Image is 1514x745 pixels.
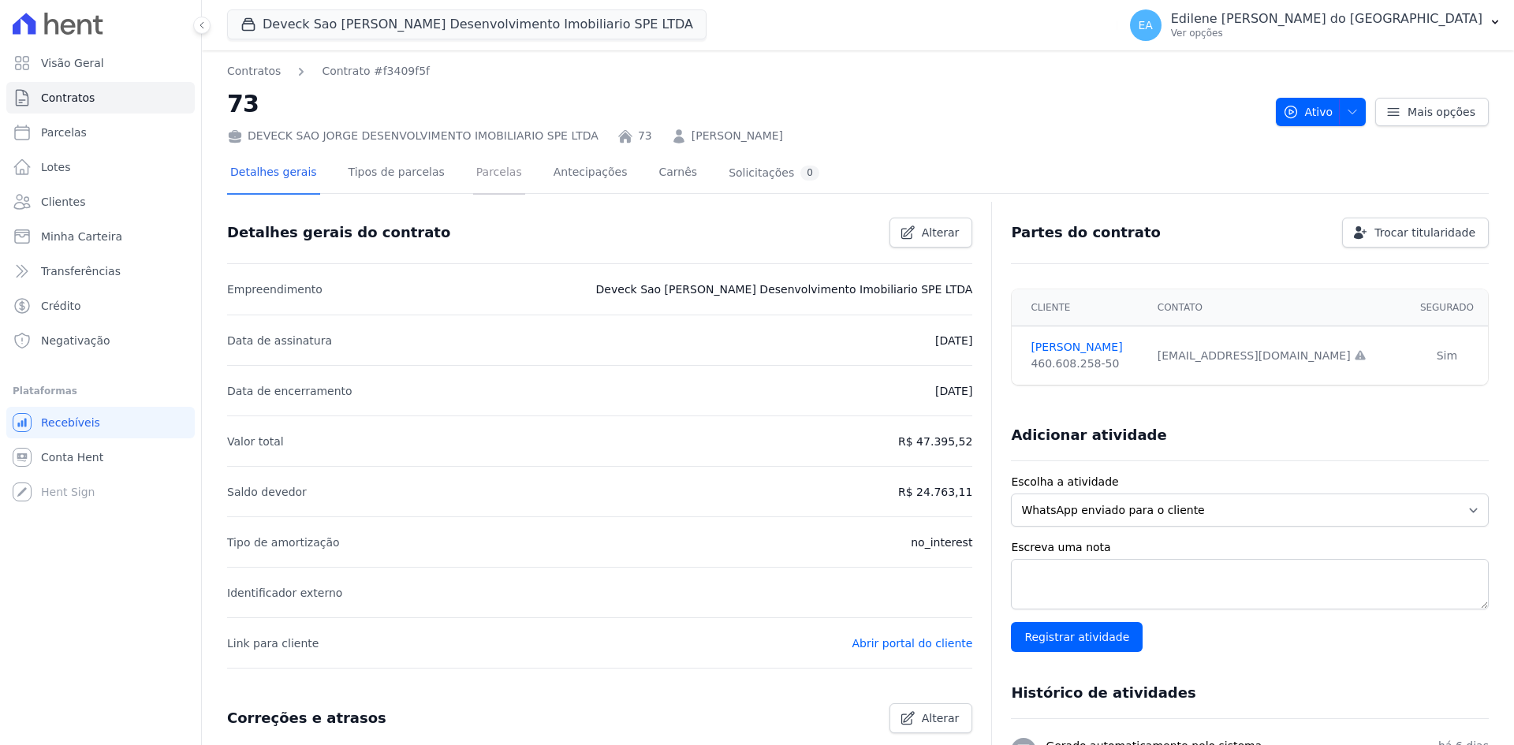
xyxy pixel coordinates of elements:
span: Ativo [1283,98,1333,126]
th: Contato [1148,289,1406,326]
p: Edilene [PERSON_NAME] do [GEOGRAPHIC_DATA] [1171,11,1482,27]
span: Alterar [922,710,960,726]
p: no_interest [911,533,972,552]
label: Escolha a atividade [1011,474,1489,490]
span: Conta Hent [41,449,103,465]
button: EA Edilene [PERSON_NAME] do [GEOGRAPHIC_DATA] Ver opções [1117,3,1514,47]
div: Solicitações [729,166,819,181]
p: Ver opções [1171,27,1482,39]
h3: Partes do contrato [1011,223,1161,242]
div: 460.608.258-50 [1031,356,1138,372]
div: [EMAIL_ADDRESS][DOMAIN_NAME] [1158,348,1397,364]
h3: Adicionar atividade [1011,426,1166,445]
label: Escreva uma nota [1011,539,1489,556]
a: Trocar titularidade [1342,218,1489,248]
button: Deveck Sao [PERSON_NAME] Desenvolvimento Imobiliario SPE LTDA [227,9,707,39]
a: Clientes [6,186,195,218]
button: Ativo [1276,98,1367,126]
a: Detalhes gerais [227,153,320,195]
div: Plataformas [13,382,188,400]
a: Transferências [6,255,195,287]
span: Visão Geral [41,55,104,71]
a: Alterar [889,703,973,733]
a: [PERSON_NAME] [692,128,783,144]
span: Contratos [41,90,95,106]
a: 73 [638,128,652,144]
span: Mais opções [1408,104,1475,120]
a: Minha Carteira [6,221,195,252]
span: Negativação [41,333,110,348]
span: EA [1139,20,1153,31]
a: Tipos de parcelas [345,153,448,195]
p: Tipo de amortização [227,533,340,552]
p: [DATE] [935,331,972,350]
a: Antecipações [550,153,631,195]
span: Transferências [41,263,121,279]
a: Abrir portal do cliente [852,637,972,650]
span: Crédito [41,298,81,314]
nav: Breadcrumb [227,63,430,80]
nav: Breadcrumb [227,63,1263,80]
a: Alterar [889,218,973,248]
a: Negativação [6,325,195,356]
h3: Detalhes gerais do contrato [227,223,450,242]
p: Deveck Sao [PERSON_NAME] Desenvolvimento Imobiliario SPE LTDA [596,280,973,299]
td: Sim [1406,326,1488,386]
p: Empreendimento [227,280,323,299]
a: Mais opções [1375,98,1489,126]
th: Segurado [1406,289,1488,326]
a: Contrato #f3409f5f [322,63,430,80]
p: Data de encerramento [227,382,352,400]
p: R$ 24.763,11 [898,482,972,501]
a: Contratos [227,63,281,80]
p: Valor total [227,432,284,451]
input: Registrar atividade [1011,622,1143,652]
div: DEVECK SAO JORGE DESENVOLVIMENTO IMOBILIARIO SPE LTDA [227,128,599,144]
a: Conta Hent [6,441,195,473]
p: Saldo devedor [227,482,307,501]
span: Clientes [41,194,85,210]
a: Visão Geral [6,47,195,79]
a: Parcelas [473,153,525,195]
a: Carnês [655,153,700,195]
a: Solicitações0 [725,153,822,195]
span: Parcelas [41,125,87,140]
th: Cliente [1012,289,1147,326]
a: Lotes [6,151,195,183]
p: Data de assinatura [227,331,332,350]
a: Recebíveis [6,407,195,438]
span: Alterar [922,225,960,240]
div: 0 [800,166,819,181]
a: Parcelas [6,117,195,148]
a: Contratos [6,82,195,114]
p: R$ 47.395,52 [898,432,972,451]
span: Minha Carteira [41,229,122,244]
span: Recebíveis [41,415,100,430]
a: Crédito [6,290,195,322]
span: Trocar titularidade [1374,225,1475,240]
h3: Histórico de atividades [1011,684,1195,702]
p: Link para cliente [227,634,319,653]
p: [DATE] [935,382,972,400]
h2: 73 [227,86,1263,121]
p: Identificador externo [227,583,342,602]
span: Lotes [41,159,71,175]
h3: Correções e atrasos [227,709,386,728]
a: [PERSON_NAME] [1031,339,1138,356]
